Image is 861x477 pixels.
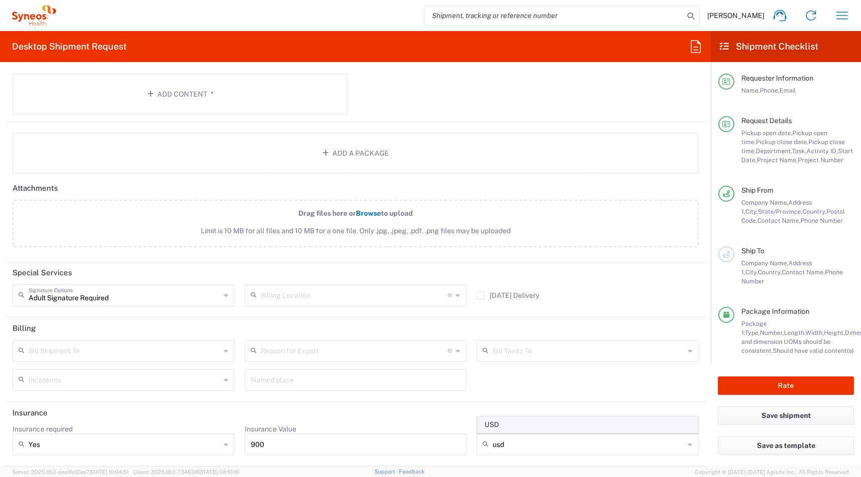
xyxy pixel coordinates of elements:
span: City, [745,268,758,276]
span: Request Details [741,117,792,125]
h2: Desktop Shipment Request [12,41,127,53]
span: Task, [792,147,806,155]
span: Name, [741,87,760,94]
span: Project Name, [757,156,798,164]
h2: Attachments [13,183,58,193]
span: Package Information [741,307,809,315]
span: Requester Information [741,74,813,82]
span: Limit is 10 MB for all files and 10 MB for a one file. Only .jpg, .jpeg, .pdf, .png files may be ... [35,226,676,236]
span: City, [745,208,758,215]
span: [PERSON_NAME] [707,11,764,20]
span: Drag files here or [298,209,356,217]
label: Insurance required [13,424,73,433]
span: to upload [381,209,413,217]
span: State/Province, [758,208,802,215]
span: Country, [758,268,782,276]
button: Save as template [718,436,854,455]
span: Company Name, [741,199,788,206]
button: Add Content* [13,74,348,115]
a: Feedback [399,468,424,474]
span: Length, [784,329,805,336]
input: Shipment, tracking or reference number [424,6,684,25]
a: Support [374,468,399,474]
span: Width, [805,329,824,336]
span: Contact Name, [757,217,800,224]
h2: Special Services [13,268,72,278]
h2: Billing [13,323,36,333]
span: [DATE] 08:10:16 [200,469,239,475]
span: Ship From [741,186,773,194]
span: Phone Number [800,217,843,224]
span: Ship To [741,247,764,255]
span: Email [779,87,796,94]
span: Package 1: [741,320,767,336]
span: USD [478,417,697,432]
button: Add a Package [13,133,698,174]
h2: Insurance [13,408,48,418]
span: Contact Name, [782,268,825,276]
span: Activity ID, [806,147,838,155]
span: [DATE] 10:04:51 [90,469,129,475]
span: Type, [745,329,760,336]
button: Save shipment [718,406,854,425]
span: Pickup close date, [756,138,808,146]
span: Company Name, [741,259,788,267]
span: Department, [756,147,792,155]
label: [DATE] Delivery [477,291,539,299]
span: Phone, [760,87,779,94]
label: Insurance Value [245,424,296,433]
h2: Shipment Checklist [720,41,818,53]
span: Copyright © [DATE]-[DATE] Agistix Inc., All Rights Reserved [695,467,849,476]
button: Rate [718,376,854,395]
span: Client: 2025.18.0-7346316 [133,469,239,475]
span: Project Number [798,156,843,164]
span: Should have valid content(s) [773,347,854,354]
span: Height, [824,329,845,336]
span: Number, [760,329,784,336]
span: Pickup open date, [741,129,792,137]
span: Browse [356,209,381,217]
span: Country, [802,208,826,215]
span: Server: 2025.18.0-daa1fe12ee7 [12,469,129,475]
